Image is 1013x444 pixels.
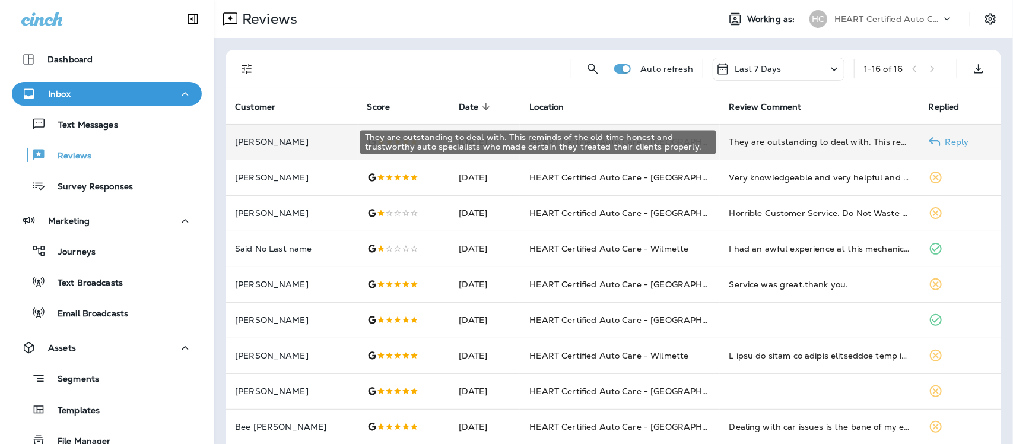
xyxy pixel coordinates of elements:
[235,57,259,81] button: Filters
[12,397,202,422] button: Templates
[529,350,688,361] span: HEART Certified Auto Care - Wilmette
[235,137,348,147] p: [PERSON_NAME]
[729,243,910,255] div: I had an awful experience at this mechanic shop when I came in with an urgent problem. My car was...
[12,209,202,233] button: Marketing
[46,278,123,289] p: Text Broadcasts
[235,315,348,325] p: [PERSON_NAME]
[834,14,941,24] p: HEART Certified Auto Care
[529,315,742,325] span: HEART Certified Auto Care - [GEOGRAPHIC_DATA]
[46,182,133,193] p: Survey Responses
[12,336,202,360] button: Assets
[929,102,960,112] span: Replied
[176,7,209,31] button: Collapse Sidebar
[729,102,817,112] span: Review Comment
[980,8,1001,30] button: Settings
[729,207,910,219] div: Horrible Customer Service. Do Not Waste your time or $$ here. I remember them being scammers and ...
[235,386,348,396] p: [PERSON_NAME]
[459,102,494,112] span: Date
[449,302,520,338] td: [DATE]
[864,64,903,74] div: 1 - 16 of 16
[449,373,520,409] td: [DATE]
[12,239,202,264] button: Journeys
[235,280,348,289] p: [PERSON_NAME]
[46,120,118,131] p: Text Messages
[735,64,782,74] p: Last 7 Days
[941,137,969,147] p: Reply
[729,136,910,148] div: They are outstanding to deal with. This reminds of the old time honest and trustworthy auto speci...
[48,89,71,99] p: Inbox
[48,343,76,353] p: Assets
[235,422,348,432] p: Bee [PERSON_NAME]
[12,366,202,391] button: Segments
[235,208,348,218] p: [PERSON_NAME]
[12,47,202,71] button: Dashboard
[529,102,564,112] span: Location
[729,350,910,361] div: I want to share my second experience with the amazing team at Heart Certified Auto Care in Wilmet...
[449,231,520,267] td: [DATE]
[12,300,202,325] button: Email Broadcasts
[729,421,910,433] div: Dealing with car issues is the bane of my existence but these guys have made it a lot easier for ...
[581,57,605,81] button: Search Reviews
[529,243,688,254] span: HEART Certified Auto Care - Wilmette
[529,279,742,290] span: HEART Certified Auto Care - [GEOGRAPHIC_DATA]
[529,172,742,183] span: HEART Certified Auto Care - [GEOGRAPHIC_DATA]
[235,102,291,112] span: Customer
[12,82,202,106] button: Inbox
[12,269,202,294] button: Text Broadcasts
[929,102,975,112] span: Replied
[729,172,910,183] div: Very knowledgeable and very helpful and kind
[48,216,90,226] p: Marketing
[449,267,520,302] td: [DATE]
[529,386,742,397] span: HEART Certified Auto Care - [GEOGRAPHIC_DATA]
[449,338,520,373] td: [DATE]
[12,173,202,198] button: Survey Responses
[367,102,390,112] span: Score
[529,102,579,112] span: Location
[449,160,520,195] td: [DATE]
[235,244,348,253] p: Said No Last name
[12,112,202,137] button: Text Messages
[809,10,827,28] div: HC
[12,142,202,167] button: Reviews
[529,421,742,432] span: HEART Certified Auto Care - [GEOGRAPHIC_DATA]
[367,102,406,112] span: Score
[235,102,275,112] span: Customer
[747,14,798,24] span: Working as:
[967,57,990,81] button: Export as CSV
[46,374,99,386] p: Segments
[360,131,716,154] div: They are outstanding to deal with. This reminds of the old time honest and trustworthy auto speci...
[459,102,479,112] span: Date
[46,405,100,417] p: Templates
[46,309,128,320] p: Email Broadcasts
[46,247,96,258] p: Journeys
[640,64,693,74] p: Auto refresh
[235,173,348,182] p: [PERSON_NAME]
[237,10,297,28] p: Reviews
[449,195,520,231] td: [DATE]
[235,351,348,360] p: [PERSON_NAME]
[449,124,520,160] td: [DATE]
[729,102,802,112] span: Review Comment
[729,278,910,290] div: Service was great.thank you.
[46,151,91,162] p: Reviews
[47,55,93,64] p: Dashboard
[529,208,742,218] span: HEART Certified Auto Care - [GEOGRAPHIC_DATA]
